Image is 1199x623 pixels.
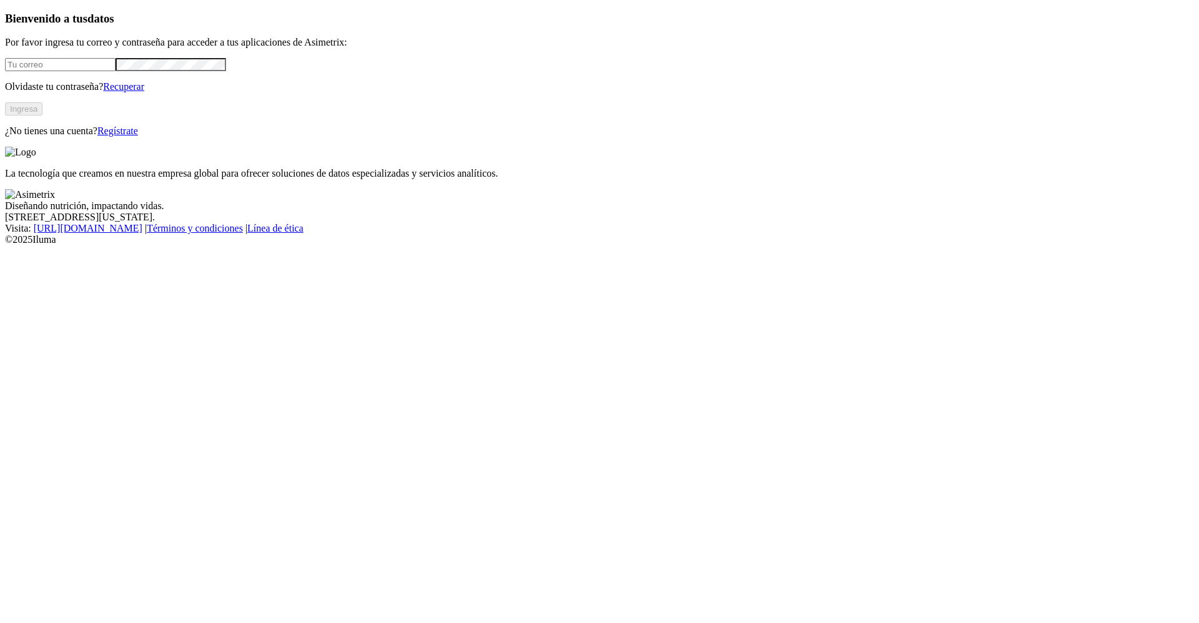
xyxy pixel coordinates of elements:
[147,223,243,233] a: Términos y condiciones
[5,189,55,200] img: Asimetrix
[5,81,1194,92] p: Olvidaste tu contraseña?
[5,212,1194,223] div: [STREET_ADDRESS][US_STATE].
[5,200,1194,212] div: Diseñando nutrición, impactando vidas.
[97,125,138,136] a: Regístrate
[247,223,303,233] a: Línea de ética
[5,223,1194,234] div: Visita : | |
[5,12,1194,26] h3: Bienvenido a tus
[5,58,116,71] input: Tu correo
[34,223,142,233] a: [URL][DOMAIN_NAME]
[87,12,114,25] span: datos
[5,37,1194,48] p: Por favor ingresa tu correo y contraseña para acceder a tus aplicaciones de Asimetrix:
[5,102,42,115] button: Ingresa
[5,125,1194,137] p: ¿No tienes una cuenta?
[5,234,1194,245] div: © 2025 Iluma
[103,81,144,92] a: Recuperar
[5,147,36,158] img: Logo
[5,168,1194,179] p: La tecnología que creamos en nuestra empresa global para ofrecer soluciones de datos especializad...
